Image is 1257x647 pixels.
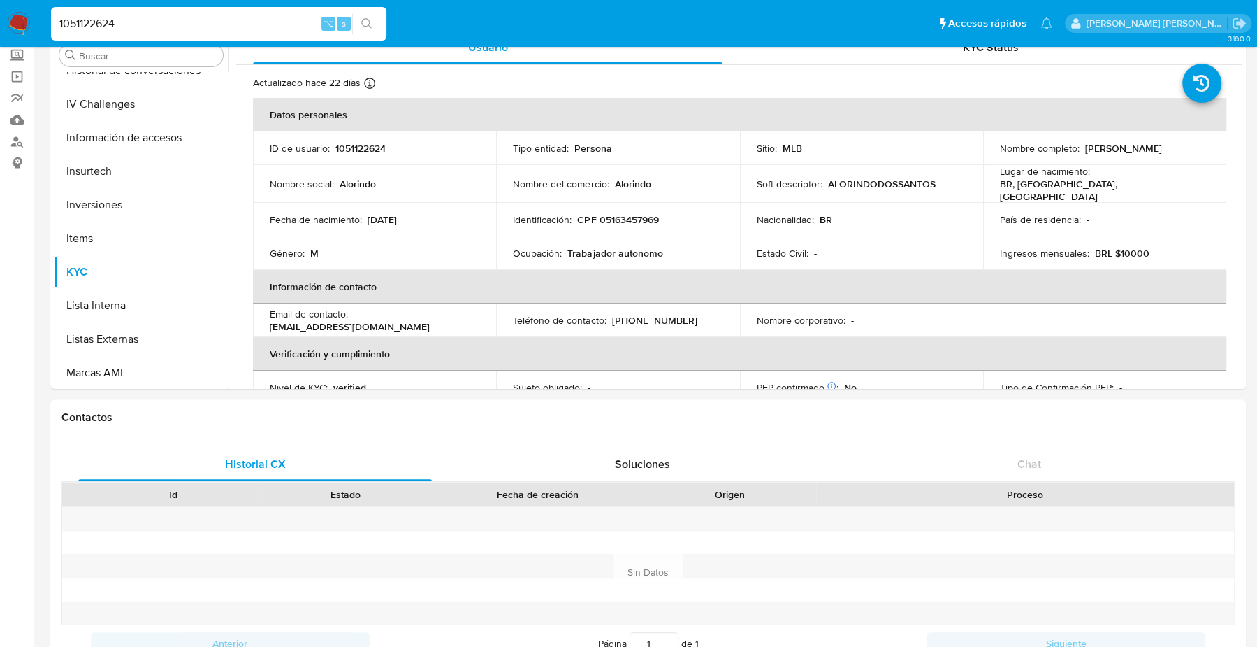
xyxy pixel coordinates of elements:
p: Actualizado hace 22 días [253,76,361,90]
p: MLB [783,142,802,155]
a: Salir [1232,16,1247,31]
th: Datos personales [253,98,1226,131]
div: Origen [653,488,806,502]
p: M [310,247,319,259]
p: [PHONE_NUMBER] [611,314,697,327]
p: CPF 05163457969 [577,213,658,226]
button: Listas Externas [54,322,228,356]
div: Id [96,488,249,502]
p: Sitio : [757,142,777,155]
span: s [342,17,346,30]
p: rene.vale@mercadolibre.com [1087,17,1228,30]
button: Buscar [65,50,76,61]
p: [DATE] [368,213,397,226]
p: ID de usuario : [270,142,330,155]
p: Lugar de nacimiento : [1000,165,1090,178]
span: ⌥ [323,17,333,30]
p: 1051122624 [335,142,386,155]
span: 3.160.0 [1227,33,1250,44]
p: BR [820,213,832,226]
p: - [588,381,590,394]
h1: Contactos [61,411,1235,425]
p: Alorindo [614,178,651,190]
p: Tipo entidad : [513,142,569,155]
p: Teléfono de contacto : [513,314,606,327]
p: Identificación : [513,213,572,226]
input: Buscar usuario o caso... [51,15,386,33]
span: Chat [1017,456,1041,472]
th: Verificación y cumplimiento [253,337,1226,371]
p: Nacionalidad : [757,213,814,226]
p: Email de contacto : [270,308,348,320]
span: KYC Status [963,39,1019,55]
p: - [1119,381,1122,394]
p: - [851,314,854,327]
span: Soluciones [615,456,670,472]
span: Historial CX [225,456,286,472]
p: - [814,247,817,259]
p: País de residencia : [1000,213,1081,226]
p: Trabajador autonomo [567,247,662,259]
p: Nombre social : [270,178,334,190]
span: Usuario [468,39,508,55]
a: Notificaciones [1040,17,1052,29]
div: Estado [269,488,422,502]
p: Alorindo [340,178,376,190]
span: Accesos rápidos [948,16,1026,31]
button: Lista Interna [54,289,228,322]
p: Estado Civil : [757,247,808,259]
p: BRL $10000 [1095,247,1149,259]
p: Persona [574,142,611,155]
p: [EMAIL_ADDRESS][DOMAIN_NAME] [270,320,430,333]
p: Ocupación : [513,247,562,259]
button: Inversiones [54,188,228,222]
p: verified [333,381,366,394]
p: [PERSON_NAME] [1085,142,1162,155]
button: Información de accesos [54,121,228,155]
button: search-icon [352,14,381,34]
p: Género : [270,247,305,259]
p: Fecha de nacimiento : [270,213,362,226]
div: Proceso [826,488,1224,502]
p: Nivel de KYC : [270,381,328,394]
p: PEP confirmado : [757,381,838,394]
button: KYC [54,255,228,289]
div: Fecha de creación [442,488,634,502]
p: Soft descriptor : [757,178,822,190]
th: Información de contacto [253,270,1226,304]
p: - [1087,213,1089,226]
button: IV Challenges [54,87,228,121]
p: Nombre completo : [1000,142,1080,155]
p: BR, [GEOGRAPHIC_DATA], [GEOGRAPHIC_DATA] [1000,178,1204,203]
p: Tipo de Confirmación PEP : [1000,381,1114,394]
button: Insurtech [54,155,228,188]
p: Nombre corporativo : [757,314,845,327]
input: Buscar [79,50,217,62]
button: Items [54,222,228,255]
button: Marcas AML [54,356,228,390]
p: Nombre del comercio : [513,178,609,190]
p: ALORINDODOSSANTOS [828,178,936,190]
p: No [844,381,857,394]
p: Sujeto obligado : [513,381,582,394]
p: Ingresos mensuales : [1000,247,1089,259]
